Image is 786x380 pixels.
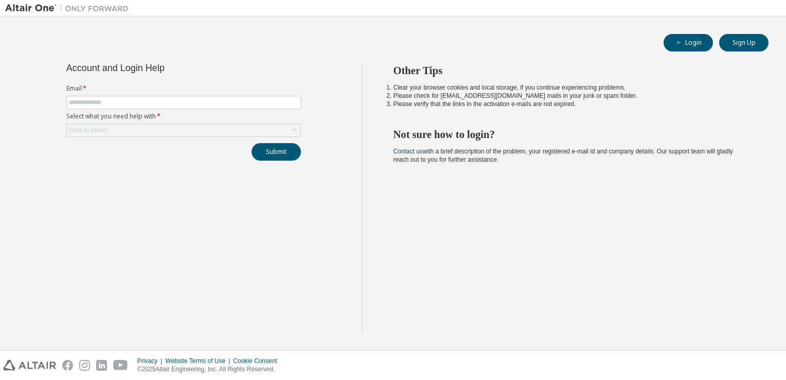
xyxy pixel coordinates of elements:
img: youtube.svg [113,360,128,371]
a: Contact us [394,148,423,155]
img: linkedin.svg [96,360,107,371]
div: Account and Login Help [66,64,254,72]
span: with a brief description of the problem, your registered e-mail id and company details. Our suppo... [394,148,733,163]
button: Submit [252,143,301,161]
div: Website Terms of Use [165,357,233,365]
li: Please verify that the links in the activation e-mails are not expired. [394,100,751,108]
div: Click to select [69,126,107,134]
button: Login [664,34,713,51]
div: Privacy [137,357,165,365]
img: instagram.svg [79,360,90,371]
button: Sign Up [719,34,769,51]
p: © 2025 Altair Engineering, Inc. All Rights Reserved. [137,365,283,374]
img: Altair One [5,3,134,13]
div: Click to select [67,124,300,136]
div: Cookie Consent [233,357,283,365]
h2: Other Tips [394,64,751,77]
label: Email [66,84,301,93]
img: altair_logo.svg [3,360,56,371]
label: Select what you need help with [66,112,301,120]
li: Clear your browser cookies and local storage, if you continue experiencing problems. [394,83,751,92]
li: Please check for [EMAIL_ADDRESS][DOMAIN_NAME] mails in your junk or spam folder. [394,92,751,100]
h2: Not sure how to login? [394,128,751,141]
img: facebook.svg [62,360,73,371]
